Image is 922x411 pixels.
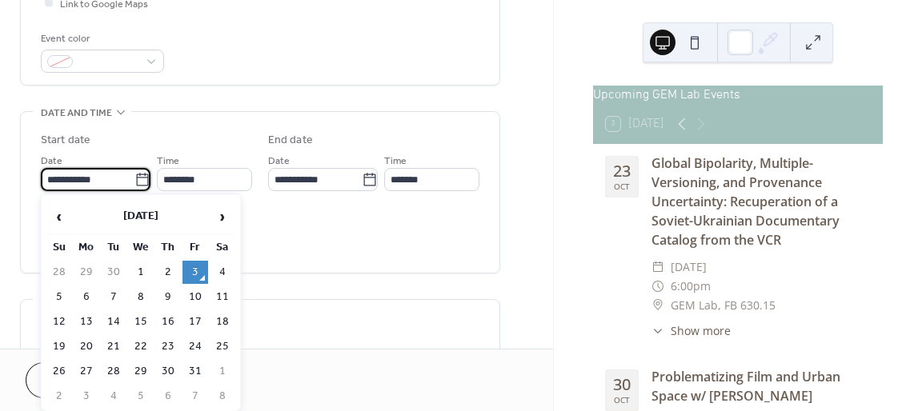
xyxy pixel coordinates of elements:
[210,236,235,259] th: Sa
[155,335,181,358] td: 23
[128,236,154,259] th: We
[671,322,731,339] span: Show more
[613,377,631,393] div: 30
[182,335,208,358] td: 24
[46,385,72,408] td: 2
[210,285,235,309] td: 11
[155,285,181,309] td: 9
[651,154,870,249] div: Global Bipolarity, Multiple-Versioning, and Provenance Uncertainty: Recuperation of a Soviet-Ukra...
[268,132,313,149] div: End date
[210,335,235,358] td: 25
[74,285,99,309] td: 6
[128,285,154,309] td: 8
[74,385,99,408] td: 3
[651,277,664,296] div: ​
[651,296,664,315] div: ​
[101,360,126,383] td: 28
[155,385,181,408] td: 6
[614,182,630,190] div: Oct
[74,200,208,234] th: [DATE]
[651,257,664,277] div: ​
[384,153,407,170] span: Time
[182,360,208,383] td: 31
[101,310,126,333] td: 14
[210,261,235,284] td: 4
[671,296,776,315] span: GEM Lab, FB 630.15
[46,360,72,383] td: 26
[46,236,72,259] th: Su
[41,30,161,47] div: Event color
[101,335,126,358] td: 21
[155,236,181,259] th: Th
[613,163,631,179] div: 23
[128,335,154,358] td: 22
[128,261,154,284] td: 1
[101,285,126,309] td: 7
[671,257,707,277] span: [DATE]
[182,385,208,408] td: 7
[46,335,72,358] td: 19
[155,310,181,333] td: 16
[182,236,208,259] th: Fr
[210,310,235,333] td: 18
[651,322,664,339] div: ​
[74,335,99,358] td: 20
[101,385,126,408] td: 4
[210,385,235,408] td: 8
[74,310,99,333] td: 13
[128,360,154,383] td: 29
[74,360,99,383] td: 27
[182,261,208,284] td: 3
[268,153,290,170] span: Date
[593,86,883,105] div: Upcoming GEM Lab Events
[41,105,112,122] span: Date and time
[101,236,126,259] th: Tu
[46,285,72,309] td: 5
[128,310,154,333] td: 15
[47,201,71,233] span: ‹
[614,396,630,404] div: Oct
[46,310,72,333] td: 12
[41,132,90,149] div: Start date
[128,385,154,408] td: 5
[74,236,99,259] th: Mo
[46,261,72,284] td: 28
[182,310,208,333] td: 17
[26,362,124,398] button: Cancel
[41,153,62,170] span: Date
[155,360,181,383] td: 30
[651,322,731,339] button: ​Show more
[74,261,99,284] td: 29
[210,201,235,233] span: ›
[210,360,235,383] td: 1
[155,261,181,284] td: 2
[157,153,179,170] span: Time
[182,285,208,309] td: 10
[671,277,711,296] span: 6:00pm
[651,368,840,405] a: Problematizing Film and Urban Space w/ [PERSON_NAME]
[101,261,126,284] td: 30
